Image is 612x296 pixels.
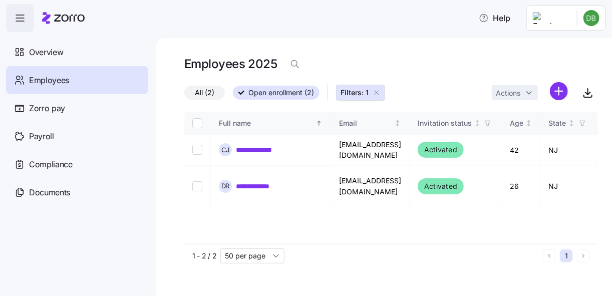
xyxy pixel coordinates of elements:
[549,118,566,129] div: State
[394,120,401,127] div: Not sorted
[211,112,331,135] th: Full nameSorted ascending
[221,147,230,153] span: C J
[192,181,202,191] input: Select record 2
[6,150,148,178] a: Compliance
[331,135,410,166] td: [EMAIL_ADDRESS][DOMAIN_NAME]
[316,120,323,127] div: Sorted ascending
[29,130,54,143] span: Payroll
[471,8,518,28] button: Help
[541,135,596,166] td: NJ
[195,86,214,99] span: All (2)
[492,85,538,100] button: Actions
[219,118,314,129] div: Full name
[248,86,314,99] span: Open enrollment (2)
[502,112,541,135] th: AgeNot sorted
[583,10,599,26] img: b6ec8881b913410daddf0131528f1070
[496,90,520,97] span: Actions
[6,178,148,206] a: Documents
[29,158,73,171] span: Compliance
[29,186,70,199] span: Documents
[541,166,596,207] td: NJ
[550,82,568,100] svg: add icon
[29,46,63,59] span: Overview
[341,88,369,98] span: Filters: 1
[6,38,148,66] a: Overview
[568,120,575,127] div: Not sorted
[424,144,457,156] span: Activated
[533,12,569,24] img: Employer logo
[6,94,148,122] a: Zorro pay
[510,118,523,129] div: Age
[29,74,69,87] span: Employees
[502,135,541,166] td: 42
[410,112,502,135] th: Invitation statusNot sorted
[474,120,481,127] div: Not sorted
[577,249,590,262] button: Next page
[6,66,148,94] a: Employees
[479,12,510,24] span: Help
[502,166,541,207] td: 26
[339,118,393,129] div: Email
[525,120,532,127] div: Not sorted
[543,249,556,262] button: Previous page
[424,180,457,192] span: Activated
[6,122,148,150] a: Payroll
[29,102,65,115] span: Zorro pay
[192,251,216,261] span: 1 - 2 / 2
[331,112,410,135] th: EmailNot sorted
[336,85,385,101] button: Filters: 1
[560,249,573,262] button: 1
[331,166,410,207] td: [EMAIL_ADDRESS][DOMAIN_NAME]
[221,183,230,189] span: D R
[192,145,202,155] input: Select record 1
[184,56,277,72] h1: Employees 2025
[418,118,472,129] div: Invitation status
[541,112,596,135] th: StateNot sorted
[192,118,202,128] input: Select all records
